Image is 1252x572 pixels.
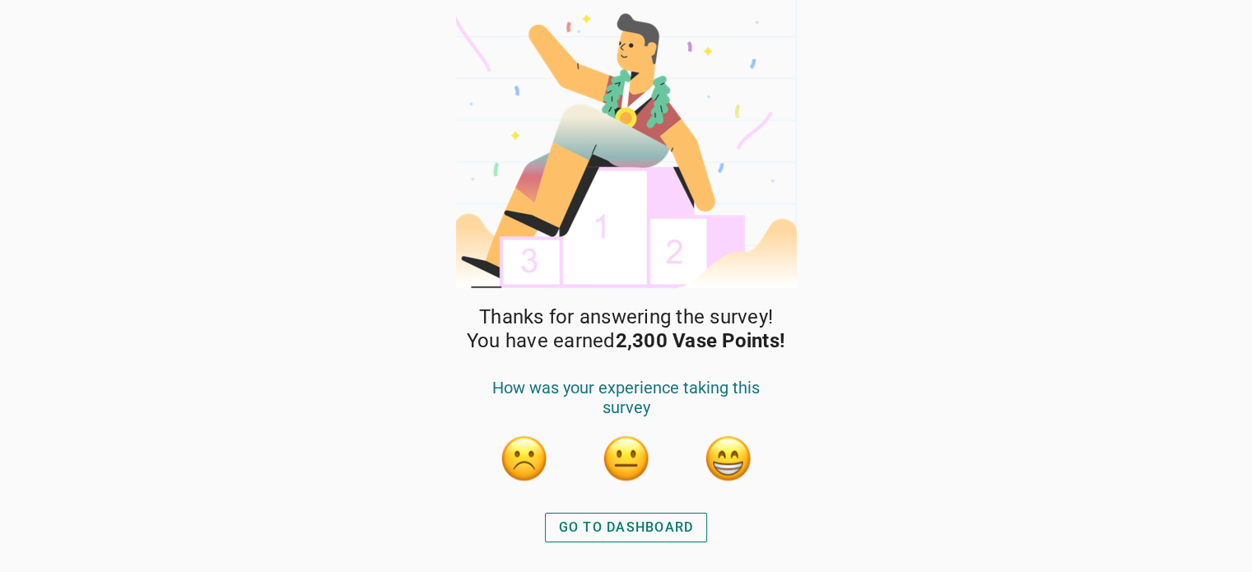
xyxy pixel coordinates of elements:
[467,329,785,353] span: You have earned
[479,305,773,329] span: Thanks for answering the survey!
[473,378,780,434] div: How was your experience taking this survey
[545,513,708,542] button: GO TO DASHBOARD
[559,518,694,537] div: GO TO DASHBOARD
[616,329,786,352] strong: 2,300 Vase Points!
